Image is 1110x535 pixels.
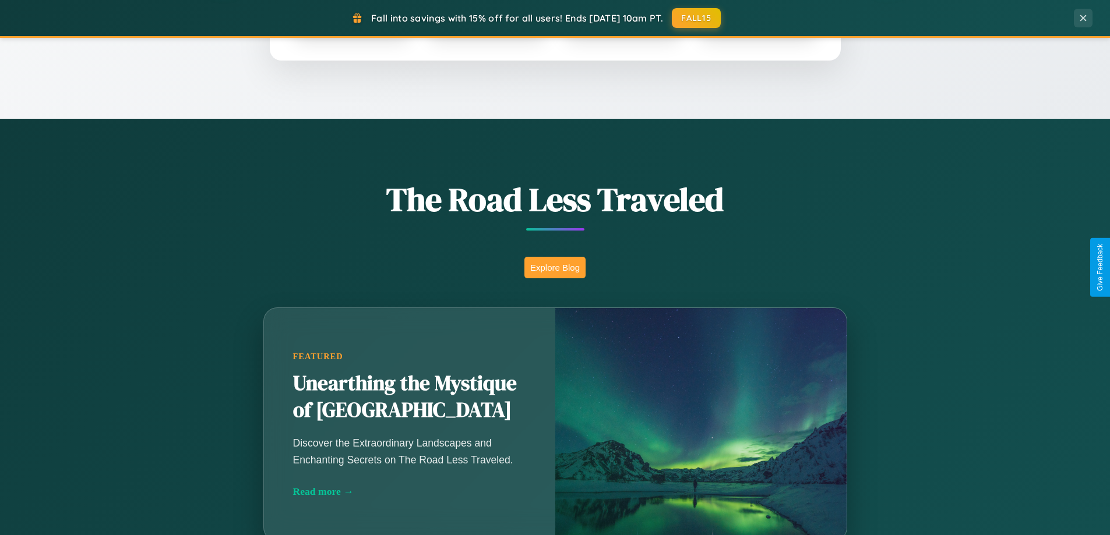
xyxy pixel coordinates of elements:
div: Featured [293,352,526,362]
button: FALL15 [672,8,721,28]
h1: The Road Less Traveled [206,177,905,222]
div: Give Feedback [1096,244,1104,291]
span: Fall into savings with 15% off for all users! Ends [DATE] 10am PT. [371,12,663,24]
h2: Unearthing the Mystique of [GEOGRAPHIC_DATA] [293,370,526,424]
button: Explore Blog [524,257,586,278]
p: Discover the Extraordinary Landscapes and Enchanting Secrets on The Road Less Traveled. [293,435,526,467]
div: Read more → [293,486,526,498]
